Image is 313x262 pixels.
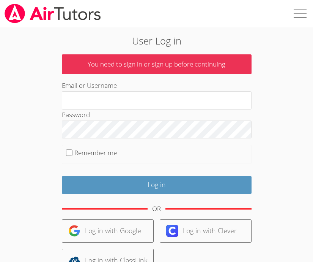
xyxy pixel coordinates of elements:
[44,33,269,48] h2: User Log in
[4,4,102,23] img: airtutors_banner-c4298cdbf04f3fff15de1276eac7730deb9818008684d7c2e4769d2f7ddbe033.png
[62,110,90,119] label: Password
[166,225,178,237] img: clever-logo-6eab21bc6e7a338710f1a6ff85c0baf02591cd810cc4098c63d3a4b26e2feb20.svg
[62,81,117,90] label: Email or Username
[62,219,154,243] a: Log in with Google
[152,203,161,214] div: OR
[62,54,252,75] p: You need to sign in or sign up before continuing
[62,176,252,194] input: Log in
[160,219,252,243] a: Log in with Clever
[68,225,80,237] img: google-logo-50288ca7cdecda66e5e0955fdab243c47b7ad437acaf1139b6f446037453330a.svg
[74,148,117,157] label: Remember me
